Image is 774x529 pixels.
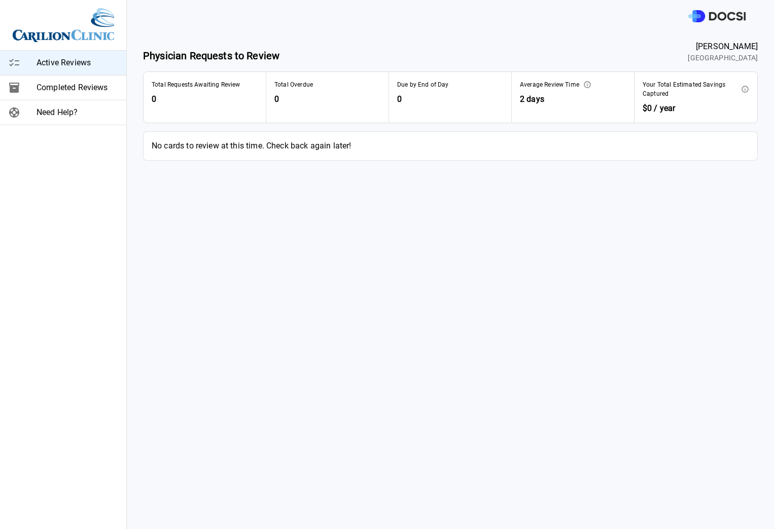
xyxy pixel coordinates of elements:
[643,80,737,98] span: Your Total Estimated Savings Captured
[37,57,118,69] span: Active Reviews
[152,80,240,89] span: Total Requests Awaiting Review
[688,41,758,53] span: [PERSON_NAME]
[520,80,579,89] span: Average Review Time
[688,10,746,23] img: DOCSI Logo
[152,93,258,105] span: 0
[643,103,675,113] span: $0 / year
[143,48,279,63] span: Physician Requests to Review
[741,85,749,93] svg: This is the estimated annual impact of the preference card optimizations which you have approved....
[37,106,118,119] span: Need Help?
[520,93,626,105] span: 2 days
[583,81,591,89] svg: This represents the average time it takes from when an optimization is ready for your review to w...
[274,80,313,89] span: Total Overdue
[13,8,114,42] img: Site Logo
[688,53,758,63] span: [GEOGRAPHIC_DATA]
[397,93,503,105] span: 0
[144,132,757,160] span: No cards to review at this time. Check back again later!
[37,82,118,94] span: Completed Reviews
[274,93,380,105] span: 0
[397,80,449,89] span: Due by End of Day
